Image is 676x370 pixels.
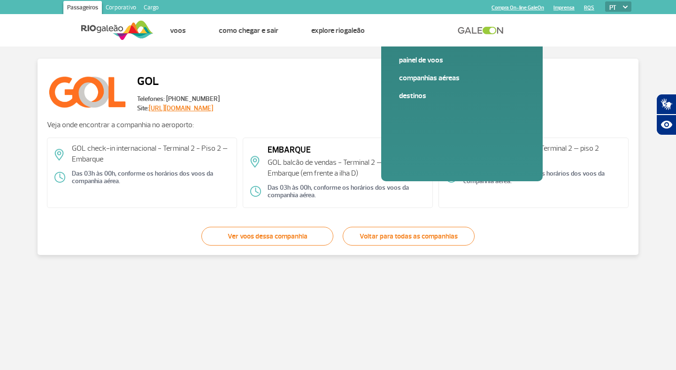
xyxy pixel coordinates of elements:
img: GOL [47,68,128,113]
a: Companhias Aéreas [399,73,525,83]
button: Abrir tradutor de língua de sinais. [656,94,676,115]
a: Atendimento [398,26,437,35]
div: Plugin de acessibilidade da Hand Talk. [656,94,676,135]
p: GOL check-in internacional - Terminal 2 - Piso 2 – Embarque [72,143,230,164]
span: EMBARQUE [268,143,425,157]
span: Das 03h às 00h, conforme os horários dos voos da companhia aérea. [72,173,230,182]
a: Corporativo [102,1,140,16]
a: Voos [170,26,186,35]
a: Cargo [140,1,162,16]
span: Telefones: [PHONE_NUMBER] [137,94,220,104]
a: Compra On-line GaleOn [492,5,544,11]
a: Como chegar e sair [219,26,278,35]
button: Abrir recursos assistivos. [656,115,676,135]
a: Destinos [399,91,525,101]
a: [URL][DOMAIN_NAME] [149,104,213,112]
p: GOL balcão de vendas - Terminal 2 – Piso 2 – Embarque (em frente a ilha D) [268,157,425,178]
span: Das 03h às 00h, conforme os horários dos voos da companhia aérea. [463,173,621,182]
p: Veja onde encontrar a companhia no aeroporto: [47,120,629,130]
a: Voltar para todas as companhias [343,227,475,246]
a: Explore RIOgaleão [311,26,365,35]
a: Imprensa [553,5,575,11]
a: RQS [584,5,594,11]
a: Ver voos dessa companhia [201,227,333,246]
span: Site: [137,104,220,113]
h2: GOL [137,69,220,94]
span: Das 03h às 00h, conforme os horários dos voos da companhia aérea. [268,187,425,196]
a: Passageiros [63,1,102,16]
a: Painel de voos [399,55,525,65]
